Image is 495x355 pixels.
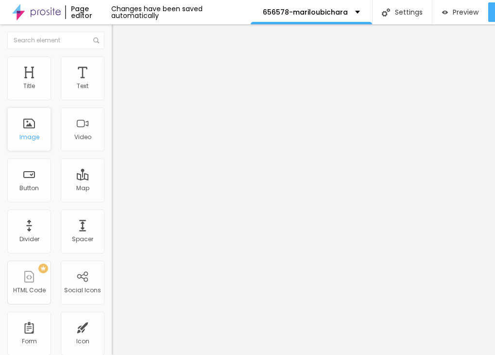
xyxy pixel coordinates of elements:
span: Preview [453,8,478,16]
div: Changes have been saved automatically [111,5,250,19]
img: view-1.svg [442,8,448,17]
div: Video [74,134,91,141]
img: Icone [382,8,390,17]
div: Button [19,185,39,192]
div: Spacer [72,236,93,243]
div: Icon [76,338,89,345]
div: HTML Code [13,287,46,294]
div: Text [77,83,88,89]
div: Page editor [65,5,112,19]
div: Social Icons [64,287,101,294]
div: Title [23,83,35,89]
button: Preview [432,2,488,22]
div: Form [22,338,37,345]
div: Divider [19,236,39,243]
img: Icone [93,37,99,43]
div: Image [19,134,39,141]
input: Search element [7,32,104,49]
p: 656578-mariloubichara [263,9,348,16]
div: Map [76,185,89,192]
